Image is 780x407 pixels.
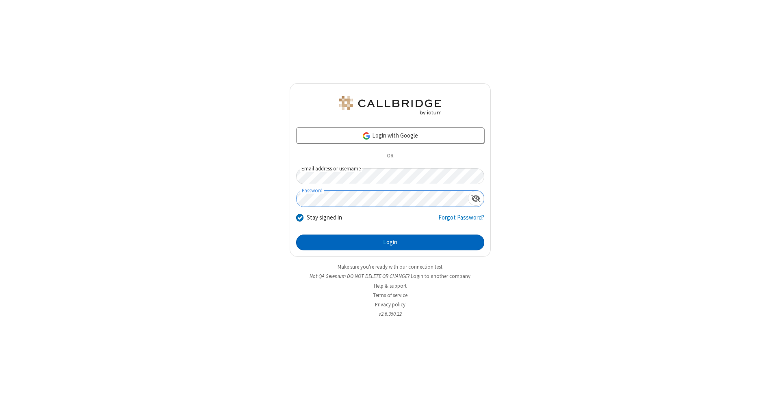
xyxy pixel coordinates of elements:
[296,127,484,144] a: Login with Google
[337,96,443,115] img: QA Selenium DO NOT DELETE OR CHANGE
[290,272,491,280] li: Not QA Selenium DO NOT DELETE OR CHANGE?
[296,235,484,251] button: Login
[438,213,484,228] a: Forgot Password?
[468,191,484,206] div: Show password
[307,213,342,222] label: Stay signed in
[338,263,442,270] a: Make sure you're ready with our connection test
[373,292,407,299] a: Terms of service
[411,272,470,280] button: Login to another company
[362,131,371,140] img: google-icon.png
[296,168,484,184] input: Email address or username
[375,301,405,308] a: Privacy policy
[383,151,396,162] span: OR
[290,310,491,318] li: v2.6.350.22
[374,282,407,289] a: Help & support
[297,191,468,207] input: Password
